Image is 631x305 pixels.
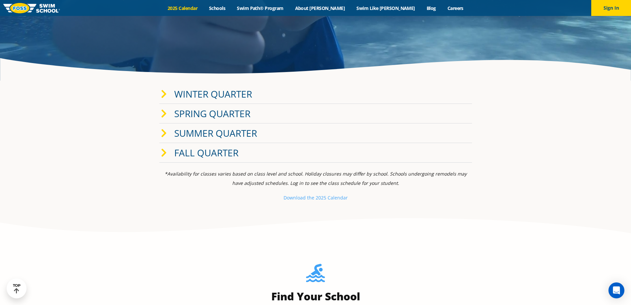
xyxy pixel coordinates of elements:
[165,171,467,186] i: *Availability for classes varies based on class level and school. Holiday closures may differ by ...
[174,88,252,100] a: Winter Quarter
[159,290,472,303] h3: Find Your School
[608,282,624,298] div: Open Intercom Messenger
[162,5,203,11] a: 2025 Calendar
[351,5,421,11] a: Swim Like [PERSON_NAME]
[442,5,469,11] a: Careers
[203,5,231,11] a: Schools
[312,194,348,201] small: e 2025 Calendar
[174,127,257,139] a: Summer Quarter
[174,107,250,120] a: Spring Quarter
[174,146,238,159] a: Fall Quarter
[289,5,351,11] a: About [PERSON_NAME]
[284,194,348,201] a: Download the 2025 Calendar
[3,3,60,13] img: FOSS Swim School Logo
[306,264,325,286] img: Foss-Location-Swimming-Pool-Person.svg
[13,283,21,294] div: TOP
[284,194,312,201] small: Download th
[231,5,289,11] a: Swim Path® Program
[421,5,442,11] a: Blog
